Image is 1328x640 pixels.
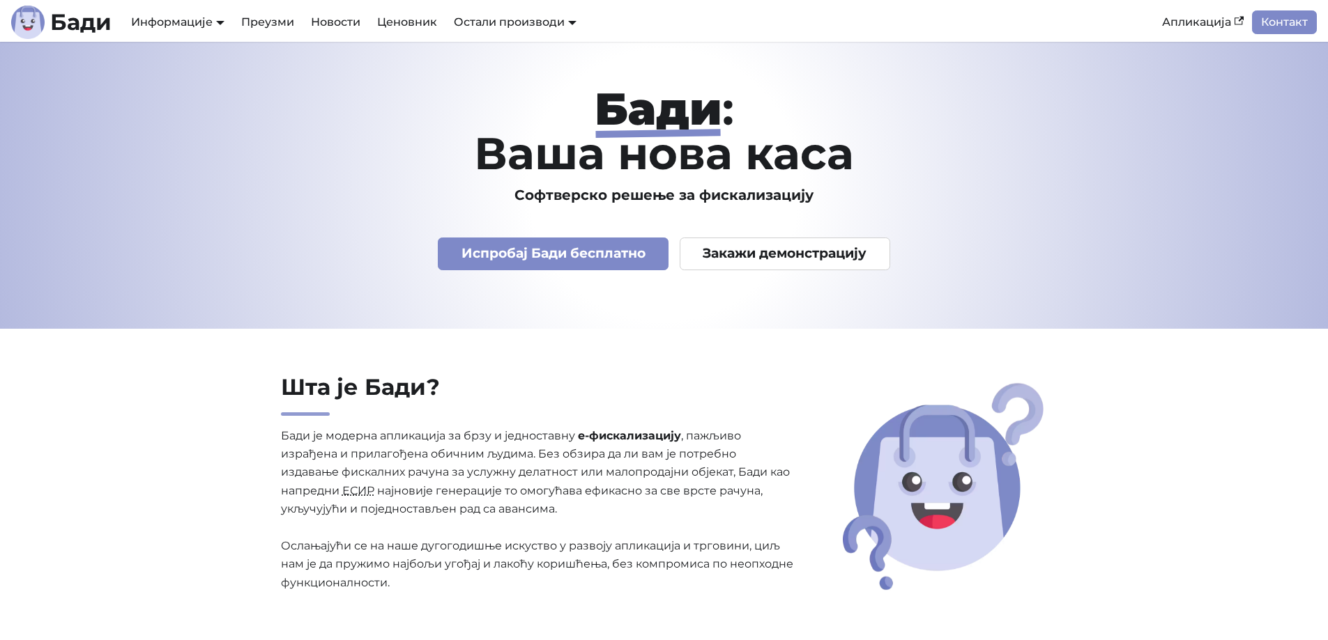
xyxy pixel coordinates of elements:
[342,484,374,497] abbr: Електронски систем за издавање рачуна
[50,11,112,33] b: Бади
[369,10,445,34] a: Ценовник
[578,429,681,442] strong: е-фискализацију
[595,81,722,136] strong: Бади
[680,237,890,270] a: Закажи демонстрацију
[438,237,669,270] a: Испробај Бади бесплатно
[303,10,369,34] a: Новости
[11,6,112,39] a: ЛогоБади
[281,373,795,416] h2: Шта је Бади?
[281,427,795,593] p: Бади је модерна апликација за брзу и једноставну , пажљиво израђена и прилагођена обичним људима....
[11,6,45,39] img: Лого
[131,15,224,29] a: Информације
[838,378,1048,595] img: Шта је Бади?
[1154,10,1252,34] a: Апликација
[233,10,303,34] a: Преузми
[215,86,1113,175] h1: : Ваша нова каса
[1252,10,1317,34] a: Контакт
[215,187,1113,204] h3: Софтверско решење за фискализацију
[454,15,577,29] a: Остали производи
